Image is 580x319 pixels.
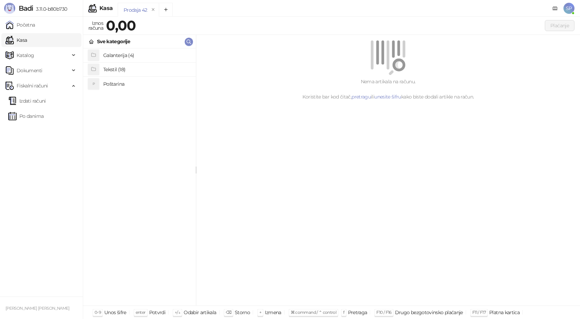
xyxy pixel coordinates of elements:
span: Badi [19,4,33,12]
h4: Tekstil (18) [103,64,190,75]
a: Kasa [6,33,27,47]
div: Odabir artikala [184,308,216,317]
div: Pretraga [348,308,367,317]
a: pretragu [351,94,371,100]
div: Platna kartica [489,308,520,317]
button: Add tab [159,3,173,17]
a: Izdati računi [8,94,46,108]
strong: 0,00 [106,17,136,34]
div: Potvrdi [149,308,166,317]
button: Plaćanje [545,20,574,31]
button: remove [149,7,158,13]
span: Dokumenti [17,64,42,77]
span: Katalog [17,48,34,62]
span: Fiskalni računi [17,79,48,93]
small: [PERSON_NAME] [PERSON_NAME] [6,306,70,311]
div: Izmena [265,308,281,317]
div: Sve kategorije [97,38,130,45]
div: Unos šifre [104,308,126,317]
span: + [259,310,261,315]
a: Po danima [8,109,43,123]
div: grid [83,48,196,306]
span: ⌘ command / ⌃ control [291,310,337,315]
div: Drugo bezgotovinsko plaćanje [395,308,463,317]
div: Prodaja 42 [124,6,147,14]
span: F10 / F16 [376,310,391,315]
h4: Poštarina [103,78,190,90]
span: ⌫ [226,310,231,315]
span: 3.11.0-b80b730 [33,6,67,12]
span: SP [563,3,574,14]
span: F11 / F17 [472,310,486,315]
span: ↑/↓ [175,310,180,315]
div: Nema artikala na računu. Koristite bar kod čitač, ili kako biste dodali artikle na račun. [204,78,572,101]
div: P [88,78,99,90]
div: Iznos računa [87,19,105,32]
span: 0-9 [95,310,101,315]
h4: Galanterija (4) [103,50,190,61]
div: Kasa [99,6,113,11]
div: Storno [235,308,250,317]
a: unesite šifru [374,94,401,100]
span: f [343,310,344,315]
a: Početna [6,18,35,32]
span: enter [136,310,146,315]
img: Logo [4,3,15,14]
a: Dokumentacija [550,3,561,14]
